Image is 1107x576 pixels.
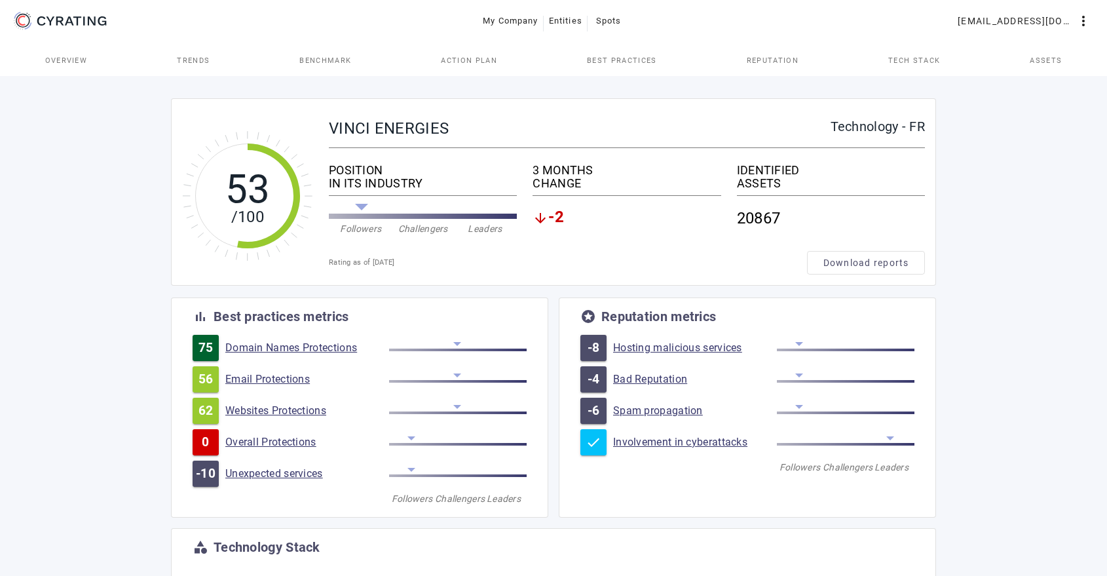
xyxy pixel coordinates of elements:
mat-icon: category [193,539,208,555]
mat-icon: bar_chart [193,309,208,324]
div: VINCI ENERGIES [329,120,831,137]
a: Hosting malicious services [613,341,777,355]
a: Domain Names Protections [225,341,389,355]
a: Overall Protections [225,436,389,449]
span: Assets [1030,57,1062,64]
span: Action Plan [441,57,497,64]
div: Challengers [823,461,869,474]
span: Spots [596,10,622,31]
span: Reputation [747,57,798,64]
span: -10 [196,467,216,480]
span: Tech Stack [888,57,940,64]
span: Entities [549,10,582,31]
span: Download reports [823,256,909,269]
span: 75 [198,341,214,355]
button: Spots [588,9,629,33]
span: Trends [177,57,210,64]
div: Followers [777,461,823,474]
a: Unexpected services [225,467,389,480]
span: [EMAIL_ADDRESS][DOMAIN_NAME] [958,10,1076,31]
a: Bad Reputation [613,373,777,386]
span: Overview [45,57,88,64]
tspan: 53 [225,166,271,212]
div: Followers [389,492,435,505]
div: Leaders [481,492,527,505]
span: -6 [588,404,600,417]
a: Spam propagation [613,404,777,417]
span: 56 [198,373,214,386]
span: -4 [588,373,600,386]
mat-icon: stars [580,309,596,324]
div: Challengers [435,492,481,505]
tspan: /100 [231,208,264,226]
span: Benchmark [299,57,351,64]
div: Rating as of [DATE] [329,256,807,269]
div: Best practices metrics [214,310,349,323]
div: Leaders [869,461,914,474]
a: Websites Protections [225,404,389,417]
span: -2 [548,210,564,226]
div: CHANGE [533,177,721,190]
div: 3 MONTHS [533,164,721,177]
div: Reputation metrics [601,310,716,323]
button: [EMAIL_ADDRESS][DOMAIN_NAME] [952,9,1097,33]
span: 62 [198,404,214,417]
div: ASSETS [737,177,925,190]
div: POSITION [329,164,517,177]
div: Leaders [454,222,516,235]
div: Challengers [392,222,454,235]
button: Download reports [807,251,925,275]
div: Followers [329,222,392,235]
div: Technology Stack [214,541,320,554]
span: 0 [202,436,209,449]
span: -8 [588,341,600,355]
span: Best practices [587,57,656,64]
span: My Company [483,10,538,31]
button: Entities [544,9,588,33]
div: IDENTIFIED [737,164,925,177]
button: My Company [478,9,544,33]
mat-icon: more_vert [1076,13,1091,29]
div: Technology - FR [831,120,926,133]
a: Email Protections [225,373,389,386]
mat-icon: check [586,434,601,450]
div: IN ITS INDUSTRY [329,177,517,190]
mat-icon: arrow_downward [533,210,548,226]
div: 20867 [737,201,925,235]
a: Involvement in cyberattacks [613,436,777,449]
g: CYRATING [37,16,107,26]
